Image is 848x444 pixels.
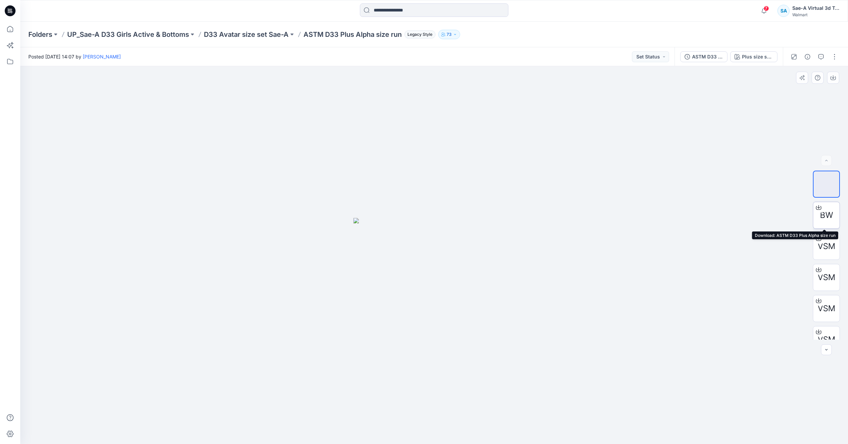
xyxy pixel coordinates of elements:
span: BW [820,209,833,221]
div: Plus size set 4 sizes [742,53,773,60]
button: Legacy Style [402,30,435,39]
p: ASTM D33 Plus Alpha size run [303,30,402,39]
button: 73 [438,30,460,39]
span: VSM [818,240,835,252]
button: Plus size set 4 sizes [730,51,777,62]
div: Sae-A Virtual 3d Team [792,4,840,12]
a: D33 Avatar size set Sae-A [204,30,289,39]
div: SA [777,5,790,17]
span: VSM [818,271,835,283]
p: 73 [447,31,452,38]
span: VSM [818,334,835,346]
a: [PERSON_NAME] [83,54,121,59]
div: Walmart [792,12,840,17]
a: UP_Sae-A D33 Girls Active & Bottoms [67,30,189,39]
span: VSM [818,302,835,315]
span: 7 [764,6,769,11]
button: ASTM D33 Plus Alpha size run [680,51,727,62]
a: Folders [28,30,52,39]
span: Posted [DATE] 14:07 by [28,53,121,60]
span: Legacy Style [404,30,435,39]
div: ASTM D33 Plus Alpha size run [692,53,723,60]
button: Details [802,51,813,62]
